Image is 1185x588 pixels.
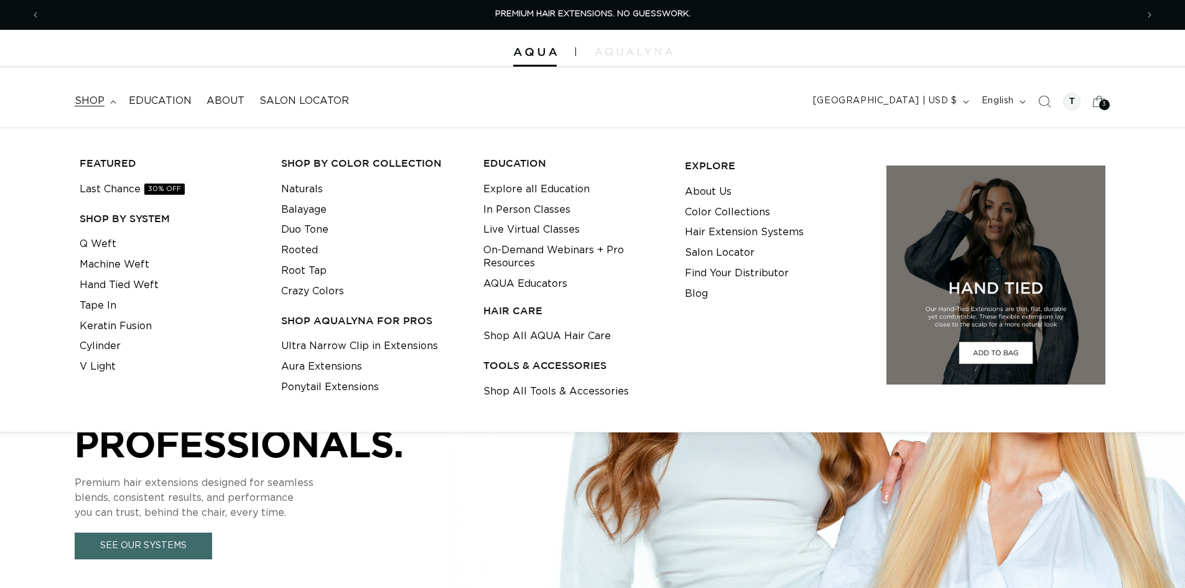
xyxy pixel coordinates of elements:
a: About Us [685,182,732,202]
span: 30% OFF [144,184,185,195]
a: Naturals [281,179,323,200]
a: Duo Tone [281,220,328,240]
a: Salon Locator [685,243,755,263]
img: Aqua Hair Extensions [513,48,557,57]
button: Next announcement [1136,3,1163,27]
summary: Search [1031,88,1058,115]
a: On-Demand Webinars + Pro Resources [483,240,666,274]
button: English [974,90,1031,113]
a: Shop All Tools & Accessories [483,381,629,402]
a: Education [121,87,199,115]
a: Root Tap [281,261,327,281]
a: Aura Extensions [281,357,362,377]
h3: HAIR CARE [483,304,666,317]
h3: EDUCATION [483,157,666,170]
span: PREMIUM HAIR EXTENSIONS. NO GUESSWORK. [495,10,690,18]
a: Last Chance30% OFF [80,179,185,200]
a: Crazy Colors [281,281,344,302]
span: 3 [1102,100,1107,110]
a: Blog [685,284,708,304]
a: Ultra Narrow Clip in Extensions [281,336,438,357]
span: Education [129,95,192,108]
span: [GEOGRAPHIC_DATA] | USD $ [813,95,957,108]
span: English [982,95,1014,108]
h3: SHOP BY SYSTEM [80,212,262,225]
a: See Our Systems [75,533,212,559]
a: In Person Classes [483,200,570,220]
h3: FEATURED [80,157,262,170]
a: Rooted [281,240,318,261]
a: Color Collections [685,202,770,223]
span: Salon Locator [259,95,349,108]
a: Hair Extension Systems [685,222,804,243]
a: Cylinder [80,336,121,357]
a: Machine Weft [80,254,149,275]
button: Previous announcement [22,3,49,27]
a: Salon Locator [252,87,356,115]
a: Explore all Education [483,179,590,200]
a: Find Your Distributor [685,263,789,284]
span: About [207,95,244,108]
a: Q Weft [80,234,116,254]
button: [GEOGRAPHIC_DATA] | USD $ [806,90,974,113]
p: Premium hair extensions designed for seamless blends, consistent results, and performance you can... [75,475,448,520]
h3: TOOLS & ACCESSORIES [483,359,666,372]
a: Keratin Fusion [80,316,152,337]
span: shop [75,95,105,108]
img: aqualyna.com [595,48,672,55]
a: Tape In [80,296,116,316]
a: Shop All AQUA Hair Care [483,326,611,347]
h3: Shop AquaLyna for Pros [281,314,463,327]
h3: EXPLORE [685,159,867,172]
summary: shop [67,87,121,115]
a: V Light [80,357,116,377]
a: About [199,87,252,115]
a: Live Virtual Classes [483,220,580,240]
a: Hand Tied Weft [80,275,159,296]
h3: Shop by Color Collection [281,157,463,170]
a: AQUA Educators [483,274,567,294]
a: Balayage [281,200,327,220]
a: Ponytail Extensions [281,377,379,398]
